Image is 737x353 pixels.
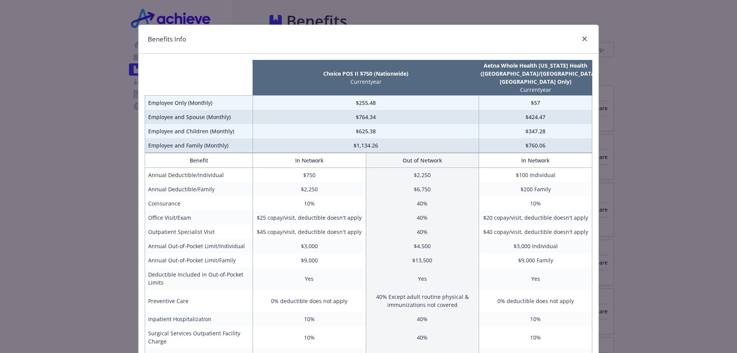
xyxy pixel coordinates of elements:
a: close [580,34,589,43]
td: Inpatient Hospitalization [145,312,253,326]
td: 40% [366,225,479,239]
td: Coinsurance [145,196,253,210]
td: Yes [479,267,592,290]
th: In Network [479,153,592,168]
th: In Network [253,153,366,168]
td: Annual Out-of-Pocket Limit/Family [145,253,253,267]
td: $750 [253,168,366,182]
td: Yes [366,267,479,290]
td: $9,000 [253,253,366,267]
h1: Benefits Info [148,34,186,44]
p: Current year [254,78,477,86]
td: $25 copay/visit, deductible doesn't apply [253,210,366,225]
td: $40 copay/visit, deductible doesn't apply [479,225,592,239]
td: $424.47 [479,110,592,124]
td: Yes [253,267,366,290]
td: Deductible Included in Out-of-Pocket Limits [145,267,253,290]
td: $100 Individual [479,168,592,182]
td: $764.34 [253,110,479,124]
td: 40% [366,210,479,225]
td: $13,500 [366,253,479,267]
td: 10% [253,312,366,326]
td: $3,000 Individual [479,239,592,253]
td: $20 copay/visit, deductible doesn't apply [479,210,592,225]
td: $255.48 [253,96,479,110]
td: Annual Deductible/Family [145,182,253,196]
td: Surgical Services Outpatient Facility Charge [145,326,253,348]
td: 0% deductible does not apply [479,290,592,312]
td: $6,750 [366,182,479,196]
td: 40% [366,326,479,348]
p: Current year [481,86,591,94]
td: 10% [253,326,366,348]
td: 10% [479,312,592,326]
p: Choice POS II $750 (Nationwide) [254,70,477,78]
td: $200 Family [479,182,592,196]
td: Office Visit/Exam [145,210,253,225]
td: $625.38 [253,124,479,138]
td: Annual Deductible/Individual [145,168,253,182]
td: $760.06 [479,138,592,153]
td: 0% deductible does not apply [253,290,366,312]
td: $57 [479,96,592,110]
td: $1,134.26 [253,138,479,153]
td: 40% [366,312,479,326]
td: 10% [479,326,592,348]
td: $3,000 [253,239,366,253]
td: 10% [253,196,366,210]
td: $2,250 [253,182,366,196]
td: $4,500 [366,239,479,253]
td: Employee Only (Monthly) [145,96,253,110]
td: Employee and Children (Monthly) [145,124,253,138]
td: $45 copay/visit, deductible doesn't apply [253,225,366,239]
td: Annual Out-of-Pocket Limit/Individual [145,239,253,253]
td: 40% Except adult routine physical & immunizations not covered [366,290,479,312]
td: $347.28 [479,124,592,138]
p: Aetna Whole Health [US_STATE] Health ([GEOGRAPHIC_DATA]/[GEOGRAPHIC_DATA], [GEOGRAPHIC_DATA] Only) [481,61,591,86]
td: Outpatient Specialist Visit [145,225,253,239]
td: Employee and Family (Monthly) [145,138,253,153]
th: Out of Network [366,153,479,168]
td: 40% [366,196,479,210]
td: Preventive Care [145,290,253,312]
td: 10% [479,196,592,210]
td: Employee and Spouse (Monthly) [145,110,253,124]
th: Benefit [145,153,253,168]
th: intentionally left blank [145,60,253,96]
td: $2,250 [366,168,479,182]
td: $9,000 Family [479,253,592,267]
